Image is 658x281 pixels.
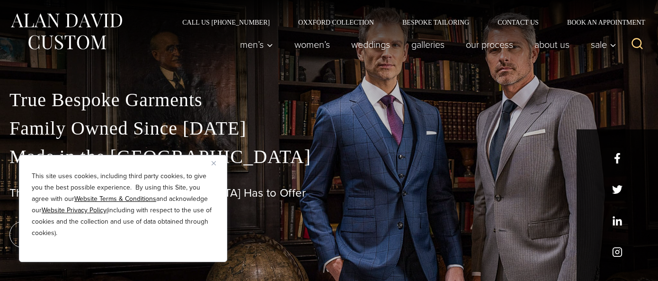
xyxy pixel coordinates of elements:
[284,19,388,26] a: Oxxford Collection
[42,205,107,215] a: Website Privacy Policy
[626,33,649,56] button: View Search Form
[9,86,649,171] p: True Bespoke Garments Family Owned Since [DATE] Made in the [GEOGRAPHIC_DATA]
[401,35,455,54] a: Galleries
[9,10,123,53] img: Alan David Custom
[212,161,216,165] img: Close
[9,186,649,200] h1: The Best Custom Suits [GEOGRAPHIC_DATA] Has to Offer
[240,40,273,49] span: Men’s
[230,35,622,54] nav: Primary Navigation
[591,40,616,49] span: Sale
[455,35,524,54] a: Our Process
[32,171,214,239] p: This site uses cookies, including third party cookies, to give you the best possible experience. ...
[483,19,553,26] a: Contact Us
[9,221,142,248] a: book an appointment
[168,19,649,26] nav: Secondary Navigation
[168,19,284,26] a: Call Us [PHONE_NUMBER]
[553,19,649,26] a: Book an Appointment
[388,19,483,26] a: Bespoke Tailoring
[524,35,580,54] a: About Us
[284,35,341,54] a: Women’s
[74,194,156,204] a: Website Terms & Conditions
[341,35,401,54] a: weddings
[212,157,223,169] button: Close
